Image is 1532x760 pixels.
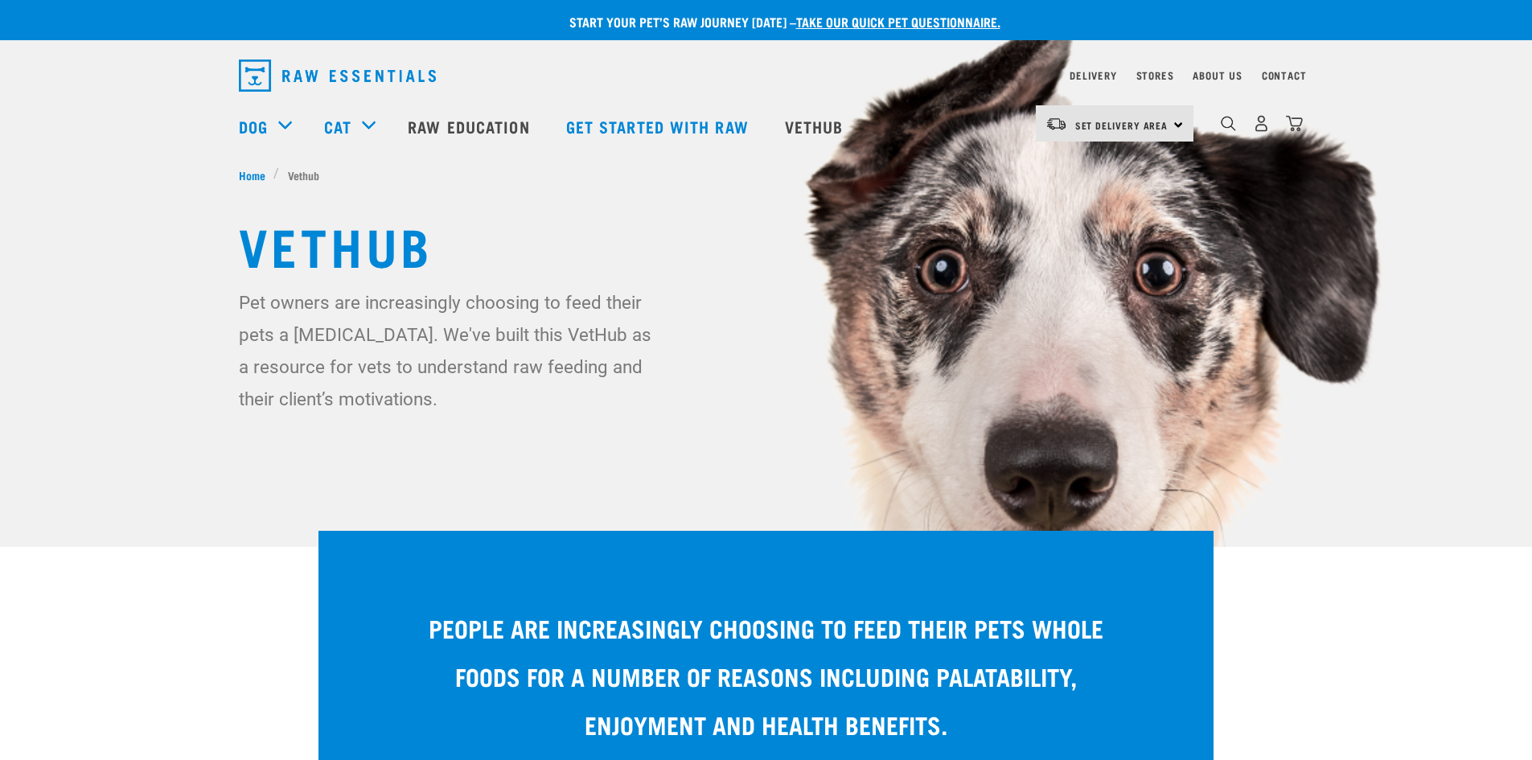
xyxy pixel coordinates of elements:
img: user.png [1253,115,1270,132]
img: van-moving.png [1045,117,1067,131]
h1: Vethub [239,216,1294,273]
a: Cat [324,114,351,138]
nav: dropdown navigation [226,53,1307,98]
a: Stores [1136,72,1174,78]
img: home-icon@2x.png [1286,115,1303,132]
p: Pet owners are increasingly choosing to feed their pets a [MEDICAL_DATA]. We've built this VetHub... [239,286,661,415]
a: Dog [239,114,268,138]
a: About Us [1193,72,1242,78]
span: Set Delivery Area [1075,122,1169,128]
span: Home [239,166,265,183]
a: Raw Education [392,94,549,158]
nav: breadcrumbs [239,166,1294,183]
a: Home [239,166,274,183]
a: Get started with Raw [550,94,769,158]
a: Delivery [1070,72,1116,78]
p: People are increasingly choosing to feed their pets whole foods for a number of reasons including... [415,603,1117,748]
a: Vethub [769,94,864,158]
a: take our quick pet questionnaire. [796,18,1000,25]
img: Raw Essentials Logo [239,60,436,92]
img: home-icon-1@2x.png [1221,116,1236,131]
a: Contact [1262,72,1307,78]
